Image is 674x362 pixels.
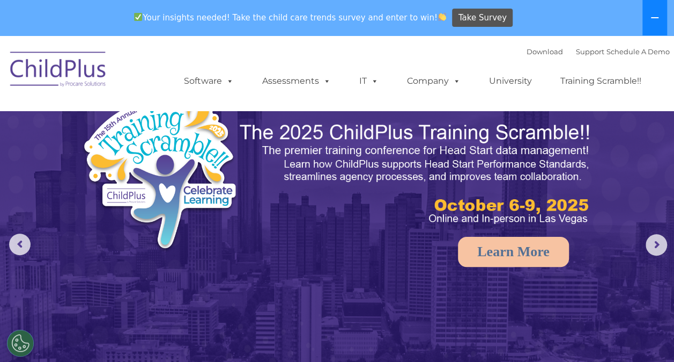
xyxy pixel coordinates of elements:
a: Software [173,70,245,92]
a: IT [349,70,389,92]
button: Cookies Settings [7,330,34,357]
a: Training Scramble!! [550,70,652,92]
a: Download [527,47,563,56]
a: Company [396,70,471,92]
span: Phone number [149,115,195,123]
a: University [478,70,543,92]
span: Your insights needed! Take the child care trends survey and enter to win! [130,7,451,28]
span: Last name [149,71,182,79]
a: Learn More [458,237,569,267]
font: | [527,47,670,56]
img: 👏 [438,13,446,21]
img: ✅ [134,13,142,21]
span: Take Survey [458,9,507,27]
a: Take Survey [452,9,513,27]
a: Assessments [251,70,342,92]
a: Support [576,47,604,56]
img: ChildPlus by Procare Solutions [5,44,112,98]
a: Schedule A Demo [606,47,670,56]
